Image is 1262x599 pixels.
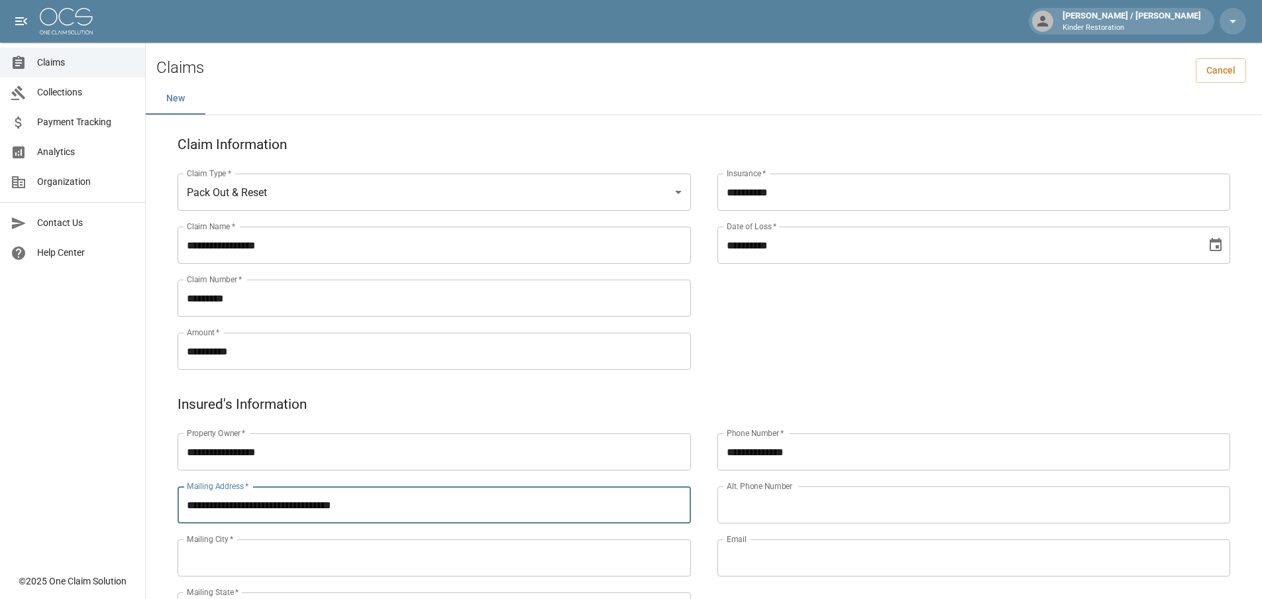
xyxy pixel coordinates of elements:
label: Date of Loss [727,221,776,232]
a: Cancel [1196,58,1246,83]
label: Alt. Phone Number [727,480,792,492]
button: New [146,83,205,115]
img: ocs-logo-white-transparent.png [40,8,93,34]
label: Phone Number [727,427,784,439]
div: Pack Out & Reset [178,174,691,211]
label: Claim Number [187,274,242,285]
label: Amount [187,327,220,338]
p: Kinder Restoration [1063,23,1201,34]
span: Help Center [37,246,134,260]
span: Organization [37,175,134,189]
div: © 2025 One Claim Solution [19,574,127,588]
label: Claim Type [187,168,231,179]
label: Claim Name [187,221,235,232]
div: dynamic tabs [146,83,1262,115]
span: Contact Us [37,216,134,230]
button: Choose date, selected date is Jun 18, 2025 [1202,232,1229,258]
label: Mailing Address [187,480,248,492]
label: Mailing State [187,586,238,598]
div: [PERSON_NAME] / [PERSON_NAME] [1057,9,1206,33]
span: Claims [37,56,134,70]
label: Property Owner [187,427,246,439]
label: Insurance [727,168,766,179]
button: open drawer [8,8,34,34]
label: Mailing City [187,533,234,545]
span: Payment Tracking [37,115,134,129]
h2: Claims [156,58,204,78]
span: Collections [37,85,134,99]
span: Analytics [37,145,134,159]
label: Email [727,533,747,545]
